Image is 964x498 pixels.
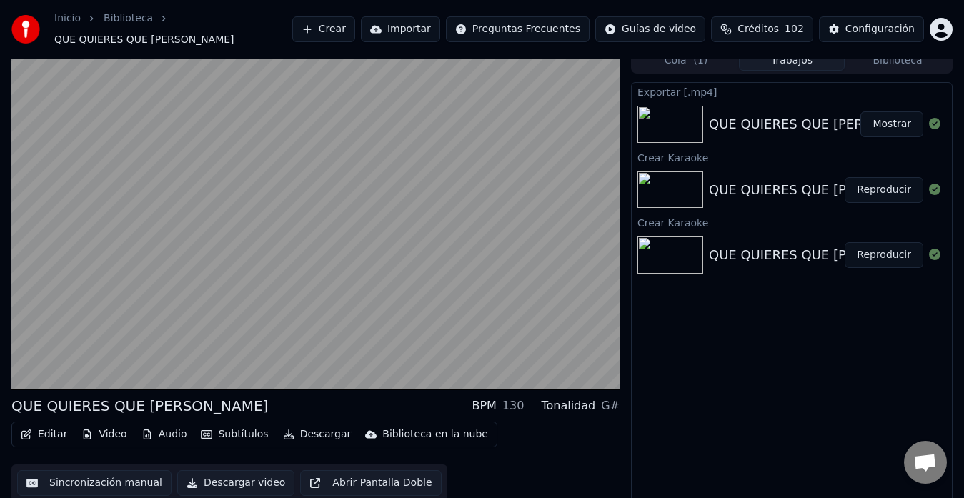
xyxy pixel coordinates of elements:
button: Crear [292,16,355,42]
div: 130 [502,397,525,414]
button: Preguntas Frecuentes [446,16,590,42]
div: Biblioteca en la nube [382,427,488,442]
a: Biblioteca [104,11,153,26]
button: Guías de video [595,16,705,42]
button: Reproducir [845,177,923,203]
button: Descargar video [177,470,294,496]
button: Editar [15,424,73,444]
div: QUE QUIERES QUE [PERSON_NAME] (1) [709,180,963,200]
button: Descargar [277,424,357,444]
div: Configuración [845,22,915,36]
button: Mostrar [860,111,923,137]
div: BPM [472,397,496,414]
a: Inicio [54,11,81,26]
button: Video [76,424,132,444]
button: Cola [633,50,739,71]
nav: breadcrumb [54,11,292,47]
span: 102 [785,22,804,36]
div: QUE QUIERES QUE [PERSON_NAME] [709,114,940,134]
div: Exportar [.mp4] [632,83,952,100]
div: Crear Karaoke [632,149,952,166]
span: QUE QUIERES QUE [PERSON_NAME] [54,33,234,47]
button: Configuración [819,16,924,42]
div: Chat abierto [904,441,947,484]
div: G# [601,397,620,414]
img: youka [11,15,40,44]
button: Reproducir [845,242,923,268]
button: Créditos102 [711,16,813,42]
button: Sincronización manual [17,470,172,496]
button: Subtítulos [195,424,274,444]
div: Tonalidad [541,397,595,414]
span: Créditos [737,22,779,36]
button: Importar [361,16,440,42]
button: Biblioteca [845,50,950,71]
div: Crear Karaoke [632,214,952,231]
button: Abrir Pantalla Doble [300,470,441,496]
div: QUE QUIERES QUE [PERSON_NAME] [11,396,268,416]
button: Trabajos [739,50,845,71]
button: Audio [136,424,193,444]
div: QUE QUIERES QUE [PERSON_NAME] [709,245,940,265]
span: ( 1 ) [693,54,707,68]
